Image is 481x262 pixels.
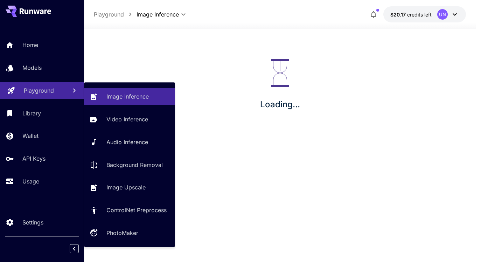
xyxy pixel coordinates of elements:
[84,134,175,151] a: Audio Inference
[84,179,175,196] a: Image Upscale
[22,132,39,140] p: Wallet
[70,244,79,253] button: Collapse sidebar
[106,138,148,146] p: Audio Inference
[106,92,149,101] p: Image Inference
[390,12,407,18] span: $20.17
[106,206,167,214] p: ControlNet Preprocess
[106,115,148,123] p: Video Inference
[437,9,448,20] div: UN
[24,86,54,95] p: Playground
[75,242,84,255] div: Collapse sidebar
[22,63,42,72] p: Models
[84,202,175,219] a: ControlNet Preprocess
[22,177,39,186] p: Usage
[84,111,175,128] a: Video Inference
[106,229,138,237] p: PhotoMaker
[137,10,179,19] span: Image Inference
[22,154,46,163] p: API Keys
[22,218,43,227] p: Settings
[94,10,137,19] nav: breadcrumb
[106,183,146,192] p: Image Upscale
[407,12,432,18] span: credits left
[106,161,163,169] p: Background Removal
[383,6,466,22] button: $20.1673
[94,10,124,19] p: Playground
[260,98,300,111] p: Loading...
[390,11,432,18] div: $20.1673
[84,224,175,242] a: PhotoMaker
[84,88,175,105] a: Image Inference
[22,41,38,49] p: Home
[22,109,41,117] p: Library
[84,156,175,173] a: Background Removal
